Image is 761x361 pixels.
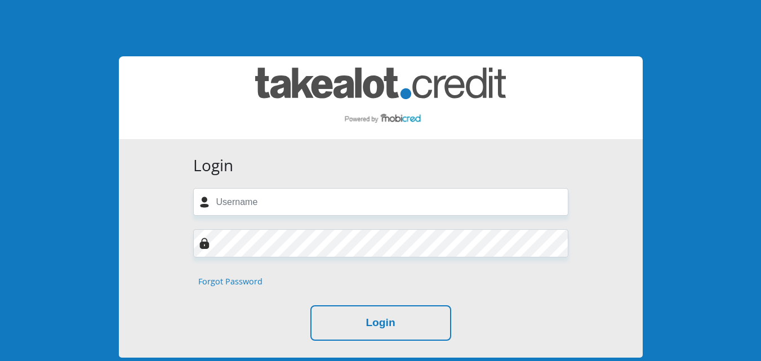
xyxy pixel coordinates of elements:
[199,197,210,208] img: user-icon image
[198,275,262,288] a: Forgot Password
[193,188,568,216] input: Username
[255,68,506,128] img: takealot_credit logo
[310,305,451,341] button: Login
[199,238,210,249] img: Image
[193,156,568,175] h3: Login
